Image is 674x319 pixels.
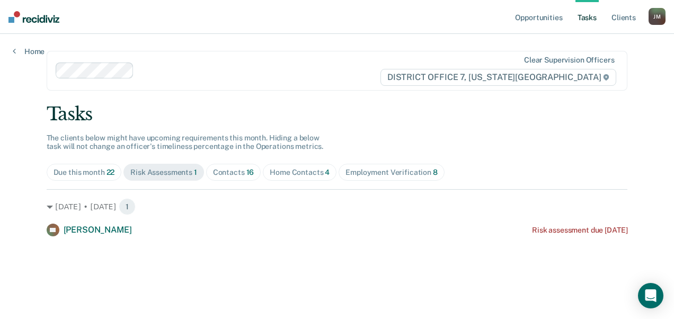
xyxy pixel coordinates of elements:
span: 1 [119,198,136,215]
span: 22 [107,168,115,176]
a: Home [13,47,45,56]
div: Risk Assessments [130,168,197,177]
div: Contacts [213,168,254,177]
div: Tasks [47,103,628,125]
div: Clear supervision officers [524,56,614,65]
button: JM [649,8,666,25]
span: 16 [246,168,254,176]
div: [DATE] • [DATE] 1 [47,198,628,215]
span: The clients below might have upcoming requirements this month. Hiding a below task will not chang... [47,134,324,151]
span: [PERSON_NAME] [64,225,132,235]
span: 1 [194,168,197,176]
span: 8 [433,168,438,176]
img: Recidiviz [8,11,59,23]
div: Employment Verification [345,168,438,177]
div: Home Contacts [270,168,330,177]
div: Open Intercom Messenger [638,283,663,308]
div: Risk assessment due [DATE] [532,226,627,235]
span: 4 [325,168,330,176]
div: Due this month [54,168,115,177]
div: J M [649,8,666,25]
span: DISTRICT OFFICE 7, [US_STATE][GEOGRAPHIC_DATA] [380,69,616,86]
